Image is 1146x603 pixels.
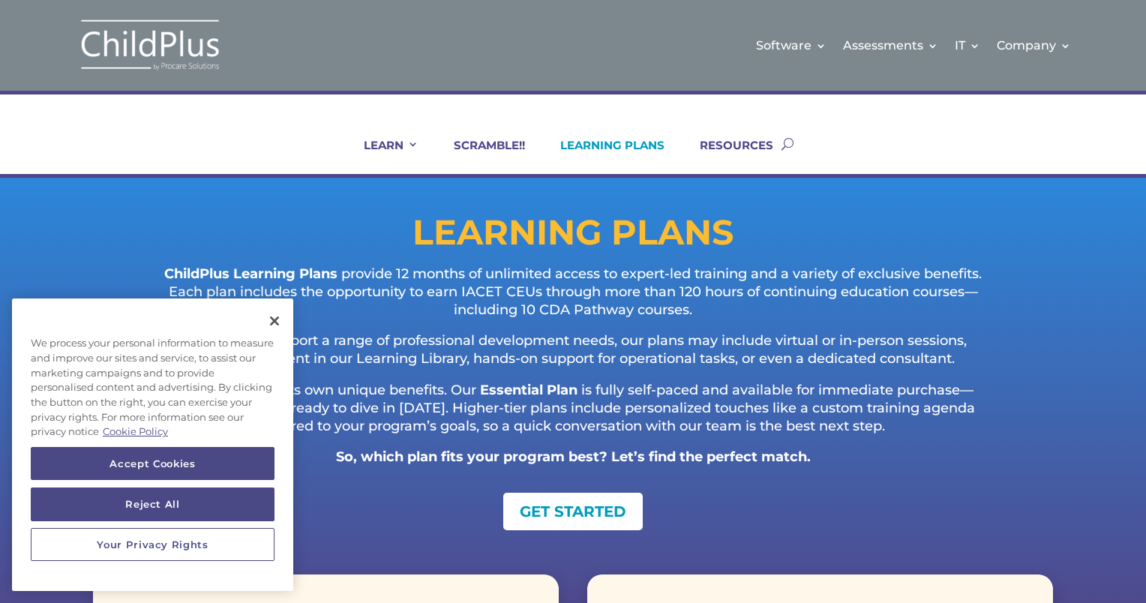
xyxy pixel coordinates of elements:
button: Reject All [31,487,274,520]
strong: Essential Plan [480,382,577,398]
div: Privacy [12,298,293,591]
a: Company [997,15,1071,76]
button: Accept Cookies [31,447,274,480]
strong: ChildPlus Learning Plans [164,265,337,282]
a: LEARNING PLANS [541,138,664,174]
button: Close [258,304,291,337]
a: IT [955,15,980,76]
a: RESOURCES [681,138,773,174]
strong: So, which plan fits your program best? Let’s find the perfect match. [336,448,811,465]
a: GET STARTED [503,493,643,530]
div: We process your personal information to measure and improve our sites and service, to assist our ... [12,328,293,447]
button: Your Privacy Rights [31,528,274,561]
a: Software [756,15,826,76]
a: LEARN [345,138,418,174]
h1: LEARNING PLANS [93,215,1053,257]
a: Assessments [843,15,938,76]
a: SCRAMBLE!! [435,138,525,174]
div: Cookie banner [12,298,293,591]
p: Each plan offers its own unique benefits. Our is fully self-paced and available for immediate pur... [153,382,993,448]
p: Designed to support a range of professional development needs, our plans may include virtual or i... [153,332,993,382]
p: provide 12 months of unlimited access to expert-led training and a variety of exclusive benefits.... [153,265,993,332]
a: More information about your privacy, opens in a new tab [103,425,168,437]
